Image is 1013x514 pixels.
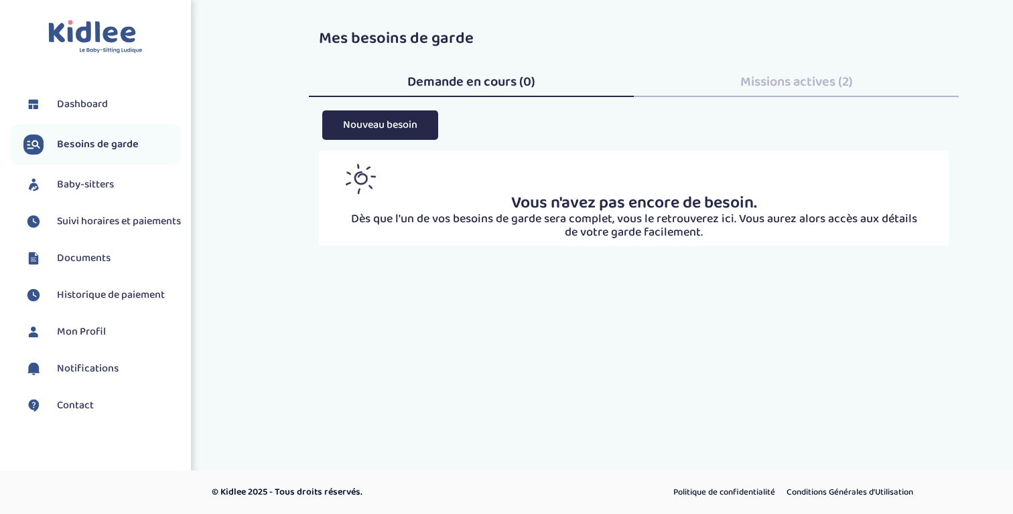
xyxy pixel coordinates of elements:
[57,96,108,112] span: Dashboard
[57,250,111,266] span: Documents
[23,211,44,232] img: suivihoraire.svg
[346,213,922,240] p: Dès que l'un de vos besoins de garde sera complet, vous le retrouverez ici. Vous aurez alors accè...
[23,322,181,342] a: Mon Profil
[23,359,44,379] img: notification.svg
[23,211,181,232] a: Suivi horaires et paiements
[23,135,181,155] a: Besoins de garde
[740,71,853,92] span: Missions actives (2)
[407,71,535,92] span: Demande en cours (0)
[23,396,181,416] a: Contact
[57,213,181,230] span: Suivi horaires et paiements
[346,194,922,213] p: Vous n'avez pas encore de besoin.
[319,25,474,52] span: Mes besoins de garde
[23,248,44,268] img: documents.svg
[23,94,181,114] a: Dashboard
[23,175,44,195] img: babysitters.svg
[48,20,143,54] img: logo.svg
[23,322,44,342] img: profil.svg
[57,137,139,153] span: Besoins de garde
[23,359,181,379] a: Notifications
[782,484,918,501] a: Conditions Générales d’Utilisation
[57,324,106,340] span: Mon Profil
[57,398,94,414] span: Contact
[23,248,181,268] a: Documents
[23,285,181,305] a: Historique de paiement
[346,164,376,194] img: inscription_membre_sun.png
[212,485,563,499] p: © Kidlee 2025 - Tous droits réservés.
[23,396,44,416] img: contact.svg
[23,285,44,305] img: suivihoraire.svg
[669,484,780,501] a: Politique de confidentialité
[23,135,44,155] img: besoin.svg
[322,110,438,139] button: Nouveau besoin
[57,287,165,303] span: Historique de paiement
[57,177,114,193] span: Baby-sitters
[23,175,181,195] a: Baby-sitters
[57,361,119,377] span: Notifications
[23,94,44,114] img: dashboard.svg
